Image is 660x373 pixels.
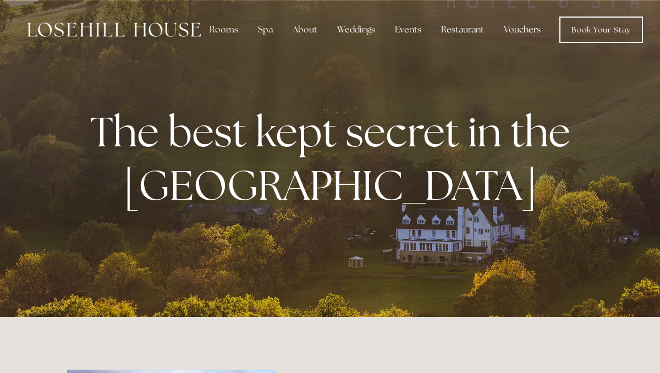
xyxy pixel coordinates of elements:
div: Spa [249,19,282,41]
div: Events [386,19,430,41]
a: Book Your Stay [559,17,643,43]
div: Weddings [328,19,384,41]
div: Rooms [201,19,247,41]
div: About [284,19,326,41]
img: Losehill House [28,23,201,37]
a: Vouchers [495,19,549,41]
div: Restaurant [432,19,493,41]
strong: The best kept secret in the [GEOGRAPHIC_DATA] [90,105,579,212]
